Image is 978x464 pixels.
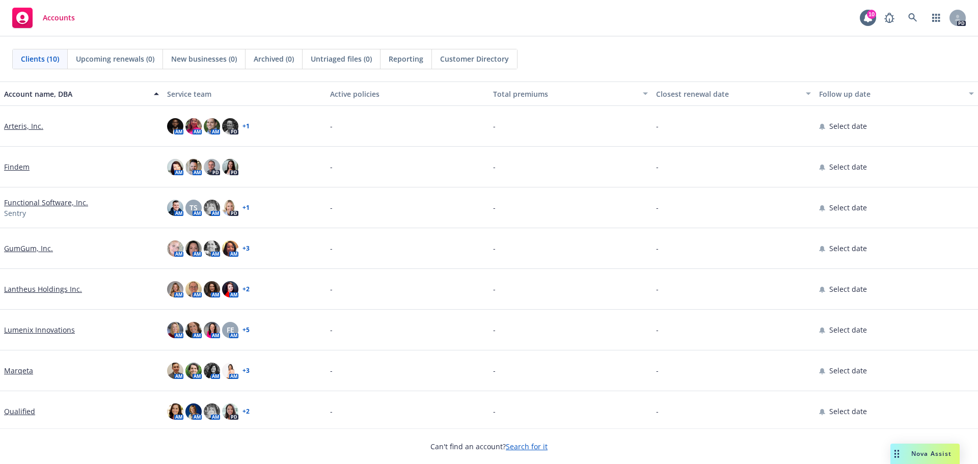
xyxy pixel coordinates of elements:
[4,284,82,294] a: Lantheus Holdings Inc.
[493,406,496,417] span: -
[185,403,202,420] img: photo
[222,403,238,420] img: photo
[829,284,867,294] span: Select date
[493,365,496,376] span: -
[926,8,946,28] a: Switch app
[656,243,659,254] span: -
[167,200,183,216] img: photo
[204,159,220,175] img: photo
[189,202,198,213] span: TS
[163,81,326,106] button: Service team
[171,53,237,64] span: New businesses (0)
[167,89,322,99] div: Service team
[242,327,250,333] a: + 5
[330,324,333,335] span: -
[330,365,333,376] span: -
[204,240,220,257] img: photo
[819,89,963,99] div: Follow up date
[222,200,238,216] img: photo
[656,284,659,294] span: -
[242,286,250,292] a: + 2
[389,53,423,64] span: Reporting
[222,118,238,134] img: photo
[185,118,202,134] img: photo
[185,363,202,379] img: photo
[222,363,238,379] img: photo
[167,159,183,175] img: photo
[829,243,867,254] span: Select date
[829,202,867,213] span: Select date
[506,442,548,451] a: Search for it
[242,245,250,252] a: + 3
[4,406,35,417] a: Qualified
[185,281,202,297] img: photo
[890,444,960,464] button: Nova Assist
[227,324,234,335] span: FE
[4,197,88,208] a: Functional Software, Inc.
[204,403,220,420] img: photo
[4,243,53,254] a: GumGum, Inc.
[21,53,59,64] span: Clients (10)
[222,159,238,175] img: photo
[204,322,220,338] img: photo
[222,240,238,257] img: photo
[911,449,952,458] span: Nova Assist
[330,406,333,417] span: -
[330,243,333,254] span: -
[242,408,250,415] a: + 2
[493,202,496,213] span: -
[815,81,978,106] button: Follow up date
[167,281,183,297] img: photo
[656,161,659,172] span: -
[76,53,154,64] span: Upcoming renewals (0)
[204,281,220,297] img: photo
[493,284,496,294] span: -
[829,406,867,417] span: Select date
[330,284,333,294] span: -
[493,89,637,99] div: Total premiums
[879,8,900,28] a: Report a Bug
[656,365,659,376] span: -
[440,53,509,64] span: Customer Directory
[185,159,202,175] img: photo
[903,8,923,28] a: Search
[430,441,548,452] span: Can't find an account?
[330,161,333,172] span: -
[330,121,333,131] span: -
[4,121,43,131] a: Arteris, Inc.
[326,81,489,106] button: Active policies
[493,243,496,254] span: -
[330,89,485,99] div: Active policies
[656,89,800,99] div: Closest renewal date
[330,202,333,213] span: -
[242,368,250,374] a: + 3
[656,406,659,417] span: -
[829,324,867,335] span: Select date
[829,161,867,172] span: Select date
[167,240,183,257] img: photo
[4,89,148,99] div: Account name, DBA
[829,121,867,131] span: Select date
[489,81,652,106] button: Total premiums
[254,53,294,64] span: Archived (0)
[493,161,496,172] span: -
[185,322,202,338] img: photo
[204,363,220,379] img: photo
[867,10,876,19] div: 10
[242,123,250,129] a: + 1
[890,444,903,464] div: Drag to move
[4,365,33,376] a: Marqeta
[242,205,250,211] a: + 1
[493,121,496,131] span: -
[167,363,183,379] img: photo
[204,200,220,216] img: photo
[167,403,183,420] img: photo
[493,324,496,335] span: -
[4,324,75,335] a: Lumenix Innovations
[829,365,867,376] span: Select date
[656,202,659,213] span: -
[311,53,372,64] span: Untriaged files (0)
[204,118,220,134] img: photo
[167,118,183,134] img: photo
[185,240,202,257] img: photo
